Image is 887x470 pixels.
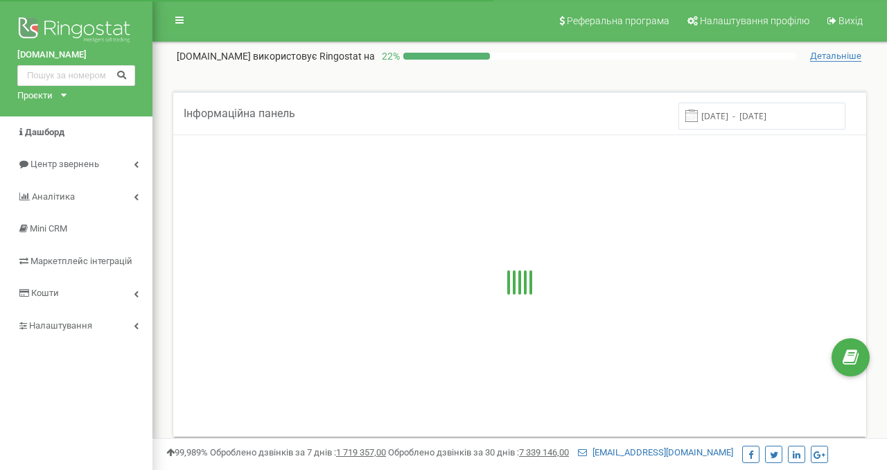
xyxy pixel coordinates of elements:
span: 99,989% [166,447,208,458]
span: Налаштування профілю [700,15,809,26]
u: 1 719 357,00 [336,447,386,458]
span: Маркетплейс інтеграцій [30,256,132,266]
span: використовує Ringostat на [253,51,375,62]
span: Оброблено дзвінків за 30 днів : [388,447,569,458]
span: Аналiтика [32,191,75,202]
p: [DOMAIN_NAME] [177,49,375,63]
span: Інформаційна панель [184,107,295,120]
input: Пошук за номером [17,65,135,86]
a: [EMAIL_ADDRESS][DOMAIN_NAME] [578,447,733,458]
div: Проєкти [17,89,53,103]
span: Кошти [31,288,59,298]
u: 7 339 146,00 [519,447,569,458]
img: Ringostat logo [17,14,135,49]
span: Реферальна програма [567,15,669,26]
span: Центр звернень [30,159,99,169]
span: Детальніше [810,51,861,62]
span: Оброблено дзвінків за 7 днів : [210,447,386,458]
span: Mini CRM [30,223,67,234]
span: Вихід [838,15,863,26]
p: 22 % [375,49,403,63]
a: [DOMAIN_NAME] [17,49,135,62]
span: Дашборд [25,127,64,137]
span: Налаштування [29,320,92,331]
